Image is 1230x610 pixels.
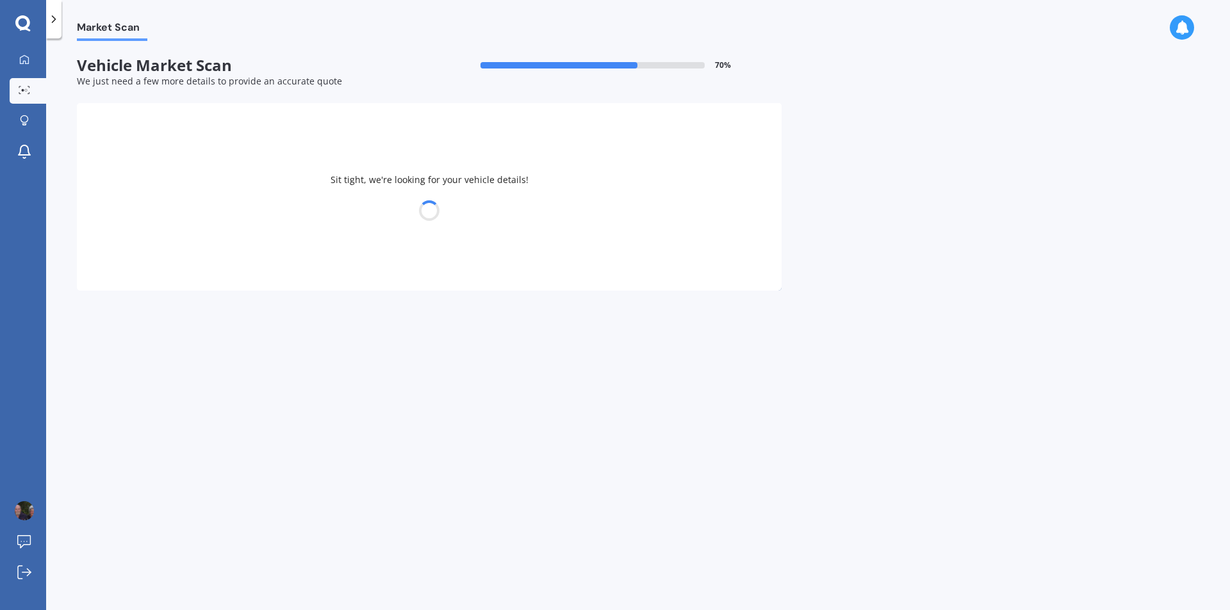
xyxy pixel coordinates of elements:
[715,61,731,70] span: 70 %
[77,56,429,75] span: Vehicle Market Scan
[15,501,34,520] img: picture
[77,75,342,87] span: We just need a few more details to provide an accurate quote
[77,21,147,38] span: Market Scan
[77,103,782,291] div: Sit tight, we're looking for your vehicle details!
